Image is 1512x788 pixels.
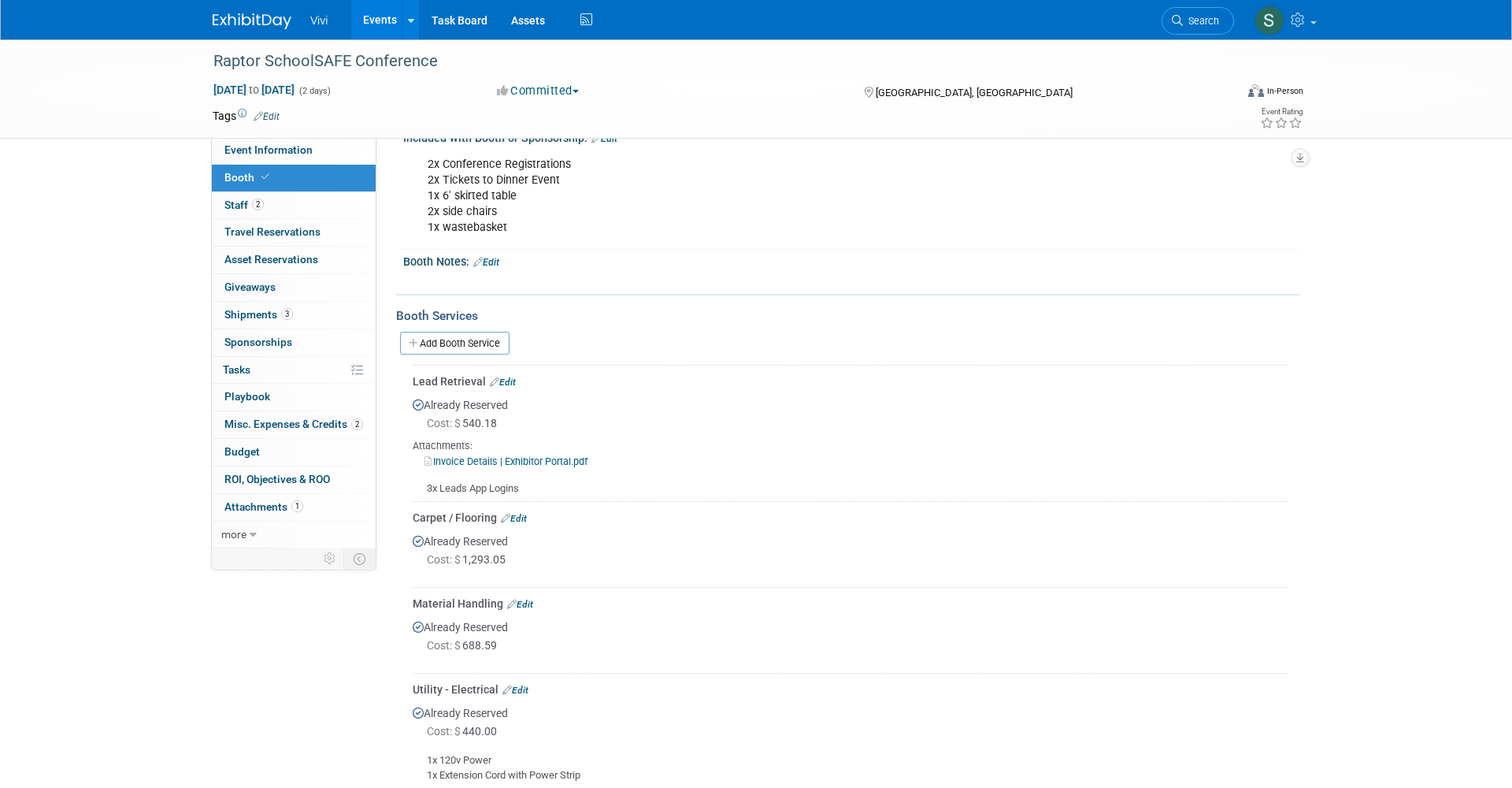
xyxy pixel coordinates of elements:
[213,83,295,97] span: [DATE] [DATE]
[291,500,303,512] span: 1
[212,219,376,246] a: Travel Reservations
[224,473,330,485] span: ROI, Objectives & ROO
[424,455,587,467] a: Invoice Details | Exhibitor Portal.pdf
[224,143,313,156] span: Event Information
[224,171,272,184] span: Booth
[507,599,533,610] a: Edit
[413,741,1288,782] div: 1x 120v Power 1x Extension Cord with Power Strip
[221,528,246,541] span: more
[403,250,1299,270] div: Booth Notes:
[351,418,363,430] span: 2
[224,418,363,430] span: Misc. Expenses & Credits
[224,445,260,458] span: Budget
[502,685,528,696] a: Edit
[473,257,499,268] a: Edit
[413,596,1288,611] div: Material Handling
[317,548,344,569] td: Personalize Event Tab Strip
[224,336,292,348] span: Sponsorships
[212,192,376,219] a: Staff2
[413,389,1288,496] div: Already Reserved
[413,439,1288,453] div: Attachments:
[427,553,512,566] span: 1,293.05
[212,494,376,521] a: Attachments1
[298,86,331,96] span: (2 days)
[212,302,376,329] a: Shipments3
[417,149,1126,243] div: 2x Conference Registrations 2x Tickets to Dinner Event 1x 6' skirted table 2x side chairs 1x wast...
[413,510,1288,526] div: Carpet / Flooring
[1266,85,1303,97] div: In-Person
[427,639,503,652] span: 688.59
[208,47,1210,76] div: Raptor SchoolSAFE Conference
[213,108,280,124] td: Tags
[491,83,585,99] button: Committed
[224,199,264,211] span: Staff
[413,682,1288,697] div: Utility - Electrical
[1183,15,1219,27] span: Search
[413,374,1288,389] div: Lead Retrieval
[400,332,510,355] a: Add Booth Service
[212,357,376,384] a: Tasks
[413,526,1288,582] div: Already Reserved
[427,725,462,738] span: Cost: $
[212,466,376,493] a: ROI, Objectives & ROO
[876,87,1073,98] span: [GEOGRAPHIC_DATA], [GEOGRAPHIC_DATA]
[212,247,376,273] a: Asset Reservations
[224,308,293,321] span: Shipments
[212,274,376,301] a: Giveaways
[427,639,462,652] span: Cost: $
[212,137,376,164] a: Event Information
[1248,84,1264,97] img: Format-Inperson.png
[261,173,269,181] i: Booth reservation complete
[223,363,250,376] span: Tasks
[490,377,516,388] a: Edit
[224,281,276,293] span: Giveaways
[1254,6,1284,35] img: Sara Membreno
[224,500,303,513] span: Attachments
[212,329,376,356] a: Sponsorships
[1260,108,1303,116] div: Event Rating
[396,307,1299,325] div: Booth Services
[224,225,321,238] span: Travel Reservations
[224,253,318,266] span: Asset Reservations
[413,469,1288,496] div: 3x Leads App Logins
[212,384,376,411] a: Playbook
[427,417,503,429] span: 540.18
[413,611,1288,667] div: Already Reserved
[427,725,503,738] span: 440.00
[224,390,270,403] span: Playbook
[591,133,617,144] a: Edit
[212,522,376,548] a: more
[427,553,462,566] span: Cost: $
[254,111,280,122] a: Edit
[213,13,291,29] img: ExhibitDay
[212,411,376,438] a: Misc. Expenses & Credits2
[413,697,1288,782] div: Already Reserved
[1162,7,1234,35] a: Search
[501,513,527,524] a: Edit
[281,308,293,320] span: 3
[344,548,376,569] td: Toggle Event Tabs
[212,439,376,466] a: Budget
[246,84,261,96] span: to
[252,199,264,210] span: 2
[310,14,328,27] span: Vivi
[212,165,376,191] a: Booth
[1141,82,1303,106] div: Event Format
[427,417,462,429] span: Cost: $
